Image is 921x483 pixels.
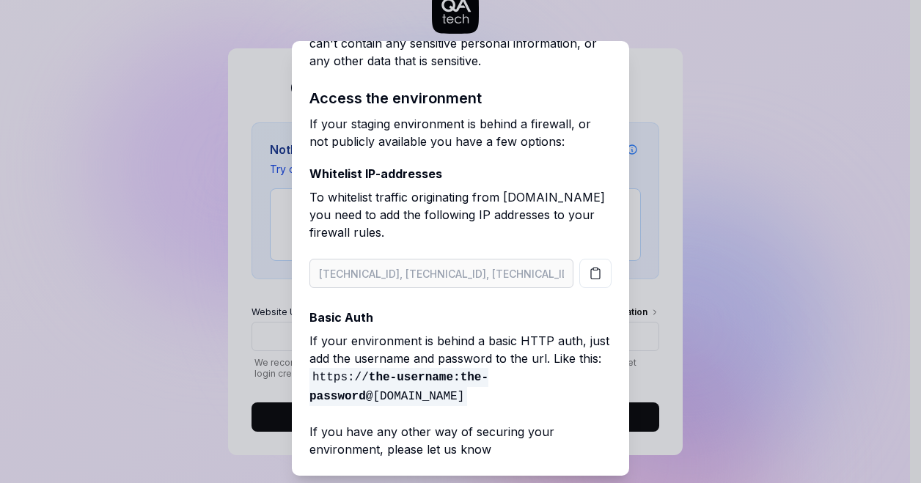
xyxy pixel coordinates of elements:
[309,368,488,406] span: https:// @[DOMAIN_NAME]
[309,371,488,403] strong: the-username:the-password
[309,332,612,405] p: If your environment is behind a basic HTTP auth, just add the username and password to the url. L...
[579,259,612,288] button: Copy
[309,188,612,247] p: To whitelist traffic originating from [DOMAIN_NAME] you need to add the following IP addresses to...
[309,165,612,182] p: Whitelist IP-addresses
[309,309,612,326] p: Basic Auth
[309,115,612,150] p: If your staging environment is behind a firewall, or not publicly available you have a few options:
[309,87,612,109] h3: Access the environment
[309,411,612,458] p: If you have any other way of securing your environment, please let us know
